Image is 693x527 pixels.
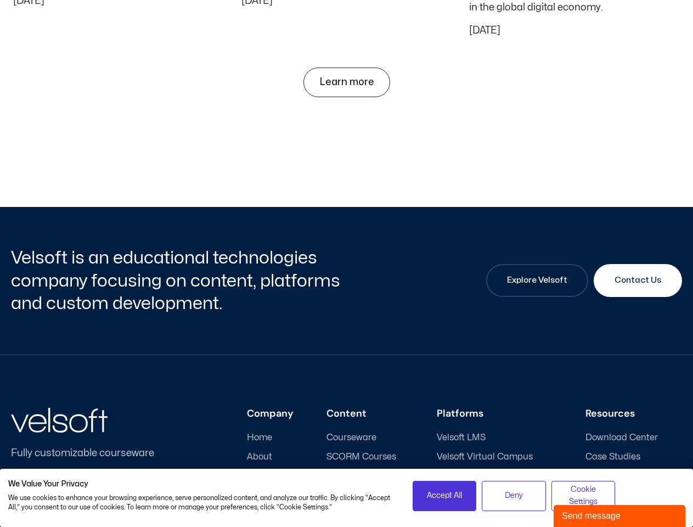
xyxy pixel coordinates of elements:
[437,433,486,443] span: Velsoft LMS
[11,446,172,461] p: Fully customizable courseware
[505,490,523,502] span: Deny
[326,452,396,462] span: SCORM Courses
[247,408,294,420] h3: Company
[559,484,609,508] span: Cookie Settings
[247,433,272,443] span: Home
[594,264,682,297] a: Contact Us
[585,408,682,420] h3: Resources
[326,433,404,443] a: Courseware
[326,433,376,443] span: Courseware
[247,452,272,462] span: About
[437,408,553,420] h3: Platforms
[319,77,374,88] span: Learn more
[615,274,661,287] span: Contact Us
[437,452,533,462] span: Velsoft Virtual Campus
[8,479,396,489] h2: We Value Your Privacy
[8,494,396,512] p: We use cookies to enhance your browsing experience, serve personalized content, and analyze our t...
[585,452,682,462] a: Case Studies
[551,481,616,511] button: Adjust cookie preferences
[486,264,588,297] a: Explore Velsoft
[507,274,567,287] span: Explore Velsoft
[247,433,294,443] a: Home
[554,503,688,527] iframe: chat widget
[437,433,553,443] a: Velsoft LMS
[585,433,682,443] a: Download Center
[469,26,680,36] p: [DATE]
[585,433,658,443] span: Download Center
[303,68,390,97] a: Learn more
[326,408,404,420] h3: Content
[11,246,344,315] h2: Velsoft is an educational technologies company focusing on content, platforms and custom developm...
[482,481,546,511] button: Deny all cookies
[247,452,294,462] a: About
[585,452,640,462] span: Case Studies
[413,481,477,511] button: Accept all cookies
[437,452,553,462] a: Velsoft Virtual Campus
[427,490,462,502] span: Accept All
[326,452,404,462] a: SCORM Courses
